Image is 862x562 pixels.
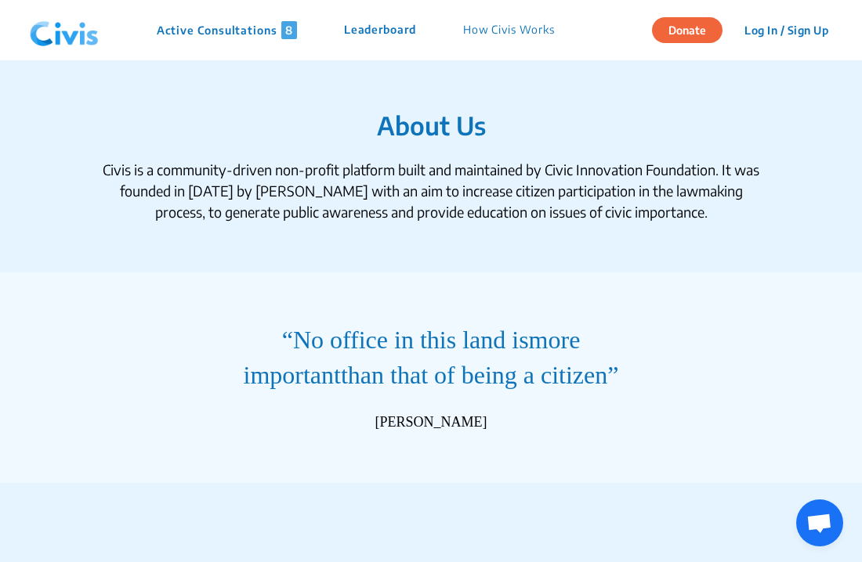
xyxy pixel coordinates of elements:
[796,499,843,546] a: Open chat
[94,110,768,140] h1: About Us
[463,21,555,39] p: How Civis Works
[24,7,105,54] img: navlogo.png
[281,21,297,39] span: 8
[94,159,768,222] div: Civis is a community-driven non-profit platform built and maintained by Civic Innovation Foundati...
[344,21,416,39] p: Leaderboard
[652,17,723,43] button: Donate
[215,322,646,393] q: No office in this land is than that of being a citizen
[652,21,734,37] a: Donate
[734,18,838,42] button: Log In / Sign Up
[157,21,297,39] p: Active Consultations
[375,412,487,433] div: [PERSON_NAME]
